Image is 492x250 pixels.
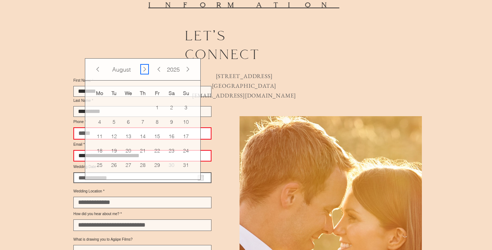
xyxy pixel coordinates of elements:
td: August 17 [179,129,193,144]
span: [STREET_ADDRESS] [216,72,273,80]
span: 10 [179,115,192,128]
td: August 31 [179,158,193,172]
label: Last Name [73,99,211,103]
span: 23 [165,144,178,157]
td: August 5 [107,115,121,129]
span: 8 [151,115,164,128]
label: Email [73,143,211,146]
span: 25 [93,159,106,172]
span: 12 [108,130,120,143]
span: let's connect [185,27,260,63]
label: First Name [73,79,211,82]
td: August 4 [92,115,107,129]
a: [EMAIL_ADDRESS][DOMAIN_NAME] [192,92,296,99]
span: 2 [165,101,178,114]
td: August 2 [164,100,179,115]
label: Wedding Location [73,190,211,193]
span: Mo [96,90,103,96]
td: August 28 [136,158,150,172]
td: August 13 [121,129,136,144]
td: August 3 [179,100,193,115]
span: Th [140,90,146,96]
td: August 9 [164,115,179,129]
td: August 22 [150,144,164,158]
span: Su [183,90,189,96]
td: August 8 [150,115,164,129]
span: 1 [151,101,164,114]
label: What is drawing you to Agápe Films? [73,238,211,241]
span: 20 [122,144,135,157]
span: 11 [93,130,106,143]
button: Previous Year [155,65,163,74]
td: August 16 [164,129,179,144]
span: 16 [165,130,178,143]
span: 13 [122,130,135,143]
td: August 1 [150,100,164,115]
label: Wedding Date [73,165,211,169]
span: 3 [179,101,192,114]
span: [GEOGRAPHIC_DATA] [212,82,277,90]
td: August 24 [179,144,193,158]
td: August 29 [150,158,164,172]
span: 4 [93,115,106,128]
span: 17 [179,130,192,143]
span: 7 [136,115,149,128]
td: August 27 [121,158,136,172]
span: 5 [108,115,120,128]
td: August 14 [136,129,150,144]
span: 22 [151,144,164,157]
span: Fr [155,90,160,96]
td: August 6 [121,115,136,129]
span: We [125,90,132,96]
span: 15 [151,130,164,143]
td: August 7 [136,115,150,129]
span: 29 [151,159,164,172]
td: August 30 [164,158,179,172]
button: Years, 2025 selected [163,66,184,73]
span: Tu [111,90,117,96]
span: 19 [108,144,120,157]
td: August 18 [92,144,107,158]
td: August 15 [150,129,164,144]
span: 30 [165,159,178,172]
button: Next Month [141,65,148,74]
td: August 23 [164,144,179,158]
span: 14 [136,130,149,143]
span: 21 [136,144,149,157]
div: August [101,66,141,73]
span: Sa [169,90,175,96]
td: August 11 [92,129,107,144]
td: August 21 [136,144,150,158]
label: Phone [73,120,211,124]
td: August 25 [92,158,107,172]
button: Next Year [184,65,191,74]
button: Open calendar [198,175,204,181]
span: 31 [179,159,192,172]
button: Previous Month [94,65,101,74]
td: August 20 [121,144,136,158]
td: August 19 [107,144,121,158]
td: August 26 [107,158,121,172]
span: 28 [136,159,149,172]
span: 6 [122,115,135,128]
span: 18 [93,144,106,157]
span: 24 [179,144,192,157]
span: 27 [122,159,135,172]
label: How did you hear about me? [73,212,211,216]
span: 9 [165,115,178,128]
td: August 12 [107,129,121,144]
td: August 10 [179,115,193,129]
span: 26 [108,159,120,172]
